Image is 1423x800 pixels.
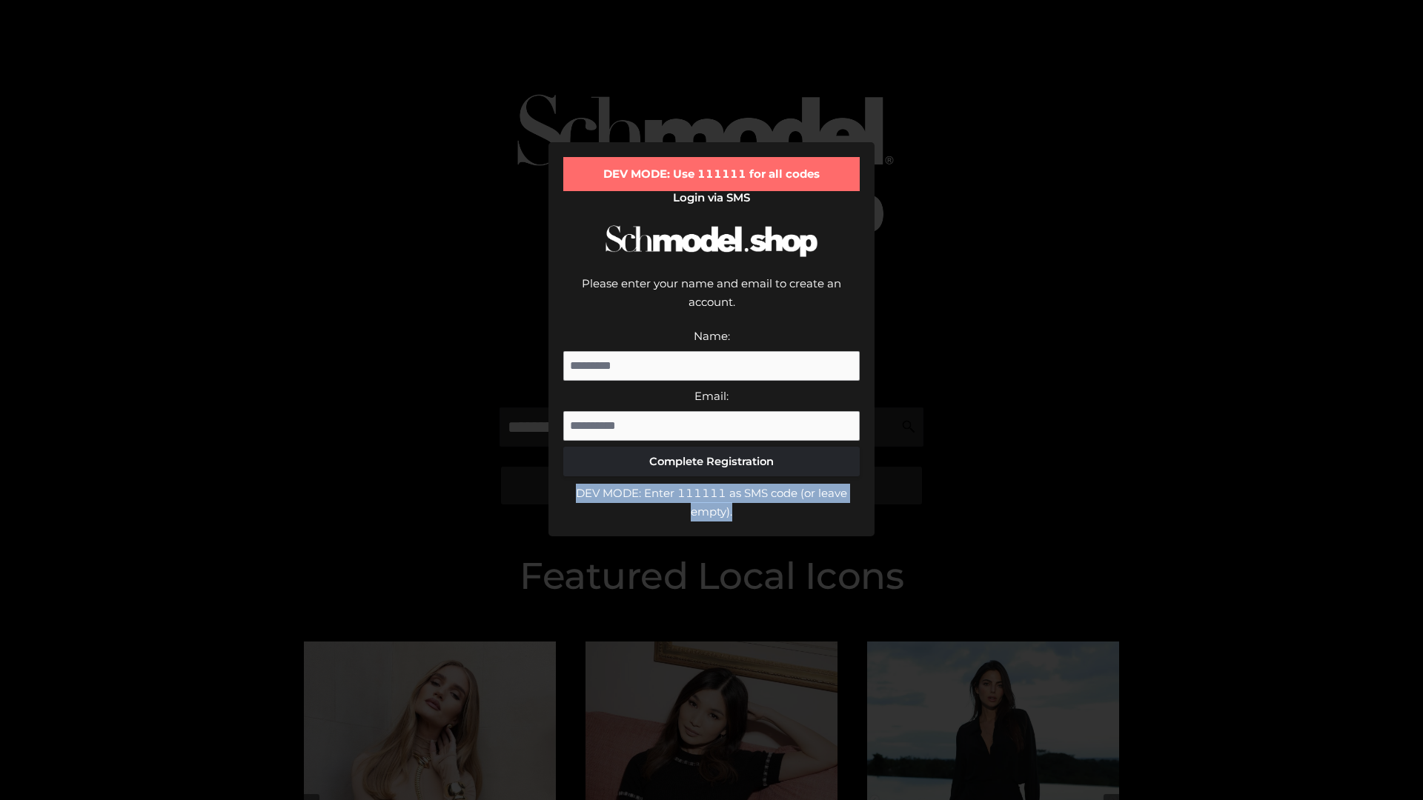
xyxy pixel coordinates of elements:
img: Schmodel Logo [600,212,823,270]
h2: Login via SMS [563,191,860,204]
div: DEV MODE: Enter 111111 as SMS code (or leave empty). [563,484,860,521]
div: Please enter your name and email to create an account. [563,274,860,327]
label: Email: [694,389,729,403]
label: Name: [694,329,730,343]
div: DEV MODE: Use 111111 for all codes [563,157,860,191]
button: Complete Registration [563,447,860,476]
